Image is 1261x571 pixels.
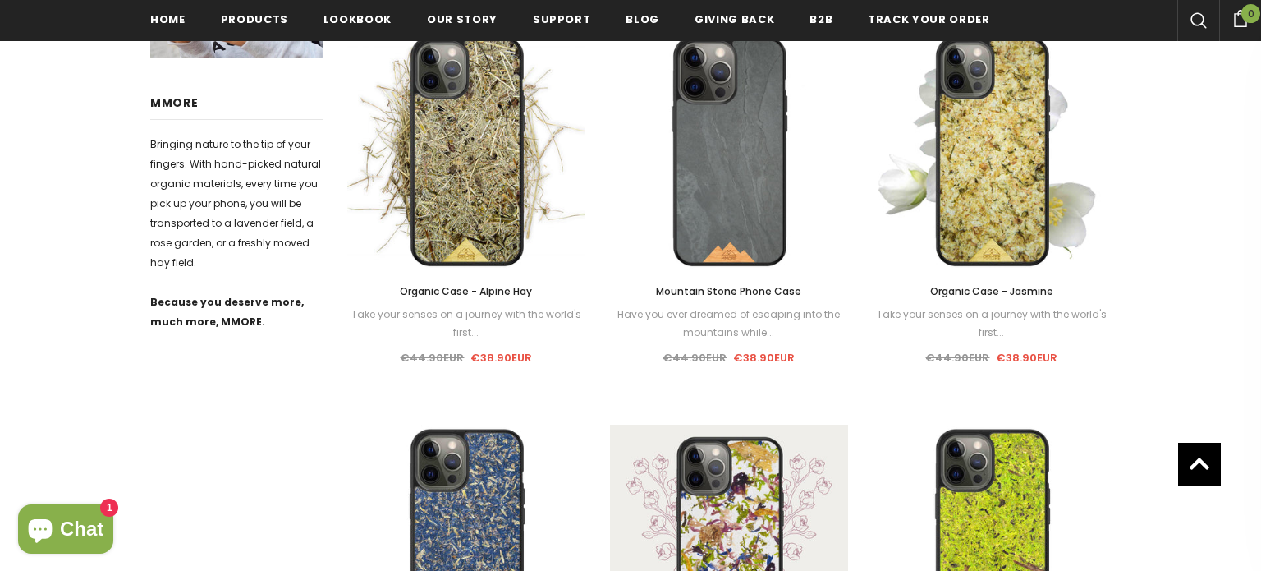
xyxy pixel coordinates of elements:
a: Mountain Stone Phone Case [610,283,848,301]
div: Take your senses on a journey with the world's first... [873,306,1111,342]
span: Blog [626,12,659,27]
span: €38.90EUR [996,350,1057,366]
span: Home [150,12,186,27]
span: Products [221,12,288,27]
a: Organic Case - Alpine Hay [347,283,585,301]
inbox-online-store-chat: Shopify online store chat [13,504,118,558]
p: Bringing nature to the tip of your fingers. With hand-picked natural organic materials, every tim... [150,135,323,273]
span: Organic Case - Jasmine [930,284,1053,298]
span: €38.90EUR [733,350,795,366]
span: support [533,12,591,27]
span: Giving back [695,12,774,27]
span: Mountain Stone Phone Case [656,284,801,298]
span: €44.90EUR [400,350,464,366]
span: 0 [1241,4,1260,23]
div: Take your senses on a journey with the world's first... [347,306,585,342]
strong: Because you deserve more, much more, MMORE. [150,295,304,329]
span: €38.90EUR [470,350,532,366]
span: Track your order [868,12,989,27]
span: B2B [809,12,832,27]
span: MMORE [150,94,199,111]
span: €44.90EUR [925,350,989,366]
span: €44.90EUR [663,350,727,366]
span: Lookbook [323,12,392,27]
a: 0 [1219,7,1261,27]
span: Organic Case - Alpine Hay [400,284,532,298]
a: Organic Case - Jasmine [873,283,1111,301]
span: Our Story [427,12,498,27]
div: Have you ever dreamed of escaping into the mountains while... [610,306,848,342]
